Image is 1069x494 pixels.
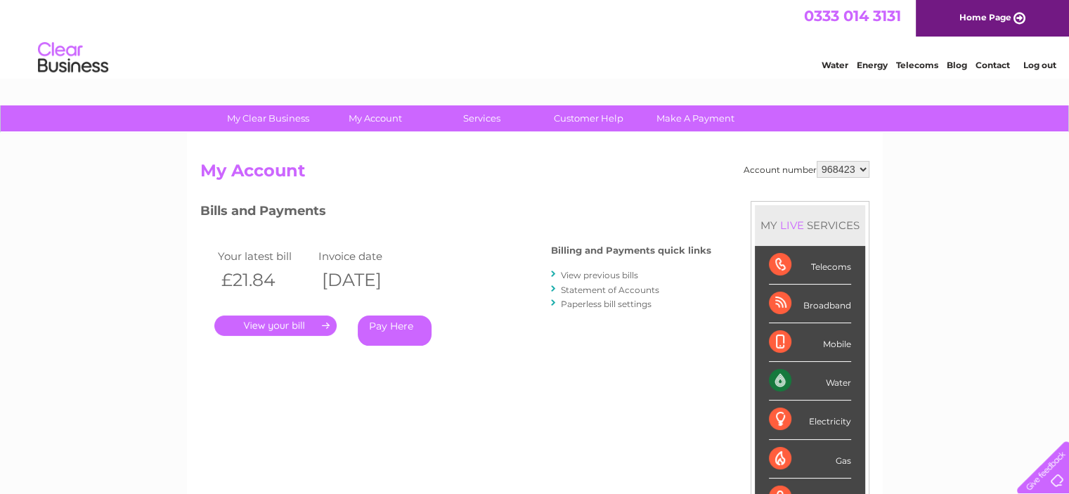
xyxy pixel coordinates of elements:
[769,401,851,439] div: Electricity
[531,105,647,131] a: Customer Help
[561,285,659,295] a: Statement of Accounts
[777,219,807,232] div: LIVE
[822,60,848,70] a: Water
[203,8,867,68] div: Clear Business is a trading name of Verastar Limited (registered in [GEOGRAPHIC_DATA] No. 3667643...
[769,323,851,362] div: Mobile
[358,316,432,346] a: Pay Here
[769,285,851,323] div: Broadband
[804,7,901,25] a: 0333 014 3131
[896,60,938,70] a: Telecoms
[214,247,316,266] td: Your latest bill
[637,105,753,131] a: Make A Payment
[769,440,851,479] div: Gas
[769,246,851,285] div: Telecoms
[755,205,865,245] div: MY SERVICES
[37,37,109,79] img: logo.png
[1023,60,1056,70] a: Log out
[315,247,416,266] td: Invoice date
[214,316,337,336] a: .
[976,60,1010,70] a: Contact
[200,201,711,226] h3: Bills and Payments
[315,266,416,294] th: [DATE]
[769,362,851,401] div: Water
[561,270,638,280] a: View previous bills
[744,161,869,178] div: Account number
[857,60,888,70] a: Energy
[214,266,316,294] th: £21.84
[551,245,711,256] h4: Billing and Payments quick links
[947,60,967,70] a: Blog
[561,299,652,309] a: Paperless bill settings
[200,161,869,188] h2: My Account
[424,105,540,131] a: Services
[317,105,433,131] a: My Account
[210,105,326,131] a: My Clear Business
